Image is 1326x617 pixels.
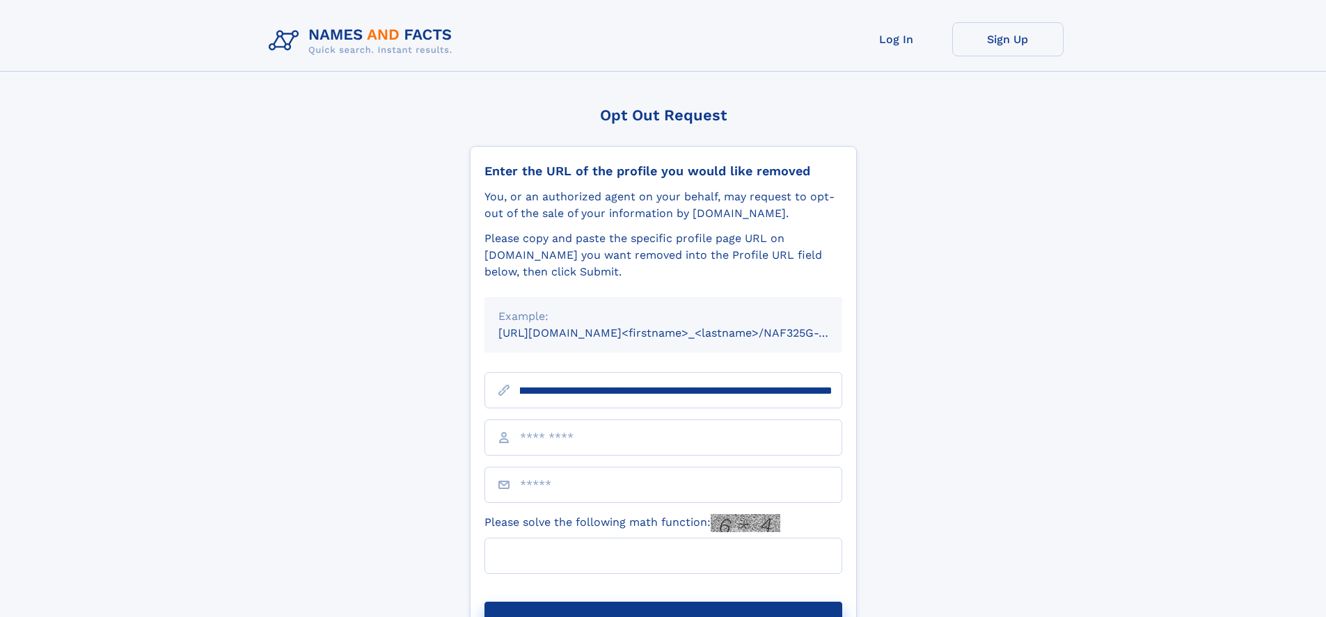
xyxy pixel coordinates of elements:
[484,163,842,179] div: Enter the URL of the profile you would like removed
[470,106,857,124] div: Opt Out Request
[484,230,842,280] div: Please copy and paste the specific profile page URL on [DOMAIN_NAME] you want removed into the Pr...
[841,22,952,56] a: Log In
[263,22,464,60] img: Logo Names and Facts
[952,22,1064,56] a: Sign Up
[484,514,780,532] label: Please solve the following math function:
[484,189,842,222] div: You, or an authorized agent on your behalf, may request to opt-out of the sale of your informatio...
[498,326,869,339] small: [URL][DOMAIN_NAME]<firstname>_<lastname>/NAF325G-xxxxxxxx
[498,308,828,325] div: Example:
